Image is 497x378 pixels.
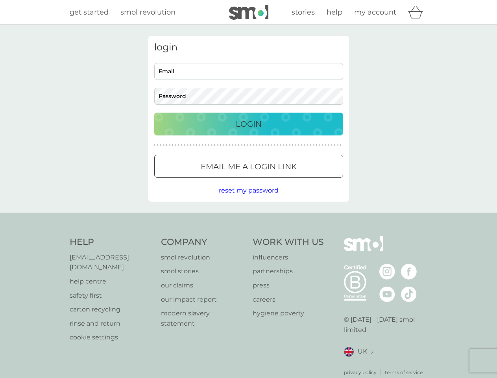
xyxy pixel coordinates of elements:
[354,7,396,18] a: my account
[161,252,245,263] a: smol revolution
[219,187,279,194] span: reset my password
[161,280,245,291] p: our claims
[214,143,216,147] p: ●
[166,143,168,147] p: ●
[154,143,156,147] p: ●
[205,143,207,147] p: ●
[322,143,324,147] p: ●
[160,143,162,147] p: ●
[253,280,324,291] a: press
[184,143,186,147] p: ●
[274,143,276,147] p: ●
[262,143,264,147] p: ●
[253,266,324,276] a: partnerships
[277,143,279,147] p: ●
[385,369,423,376] a: terms of service
[161,236,245,248] h4: Company
[70,304,153,315] a: carton recycling
[292,8,315,17] span: stories
[217,143,219,147] p: ●
[253,236,324,248] h4: Work With Us
[289,143,291,147] p: ●
[265,143,267,147] p: ●
[70,319,153,329] a: rinse and return
[344,369,377,376] a: privacy policy
[172,143,174,147] p: ●
[120,8,176,17] span: smol revolution
[295,143,297,147] p: ●
[292,7,315,18] a: stories
[70,7,109,18] a: get started
[292,143,294,147] p: ●
[331,143,333,147] p: ●
[334,143,336,147] p: ●
[379,286,395,302] img: visit the smol Youtube page
[408,4,428,20] div: basket
[256,143,258,147] p: ●
[401,264,417,280] img: visit the smol Facebook page
[220,143,222,147] p: ●
[244,143,246,147] p: ●
[202,143,204,147] p: ●
[379,264,395,280] img: visit the smol Instagram page
[70,276,153,287] p: help centre
[229,5,268,20] img: smol
[371,350,373,354] img: select a new location
[226,143,228,147] p: ●
[253,295,324,305] a: careers
[161,308,245,328] a: modern slavery statement
[175,143,177,147] p: ●
[190,143,192,147] p: ●
[163,143,164,147] p: ●
[313,143,315,147] p: ●
[325,143,327,147] p: ●
[344,347,354,357] img: UK flag
[298,143,300,147] p: ●
[271,143,273,147] p: ●
[154,155,343,178] button: Email me a login link
[70,236,153,248] h4: Help
[229,143,231,147] p: ●
[193,143,195,147] p: ●
[235,143,236,147] p: ●
[283,143,285,147] p: ●
[157,143,159,147] p: ●
[169,143,171,147] p: ●
[253,143,255,147] p: ●
[201,160,297,173] p: Email me a login link
[310,143,312,147] p: ●
[70,8,109,17] span: get started
[70,252,153,272] a: [EMAIL_ADDRESS][DOMAIN_NAME]
[344,236,383,263] img: smol
[196,143,198,147] p: ●
[199,143,201,147] p: ●
[70,291,153,301] p: safety first
[307,143,309,147] p: ●
[304,143,306,147] p: ●
[327,8,342,17] span: help
[253,252,324,263] a: influencers
[236,118,262,130] p: Login
[337,143,339,147] p: ●
[154,113,343,135] button: Login
[161,295,245,305] a: our impact report
[208,143,210,147] p: ●
[319,143,321,147] p: ●
[316,143,318,147] p: ●
[238,143,240,147] p: ●
[286,143,288,147] p: ●
[358,346,367,357] span: UK
[241,143,243,147] p: ●
[247,143,249,147] p: ●
[154,42,343,53] h3: login
[70,332,153,343] a: cookie settings
[280,143,282,147] p: ●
